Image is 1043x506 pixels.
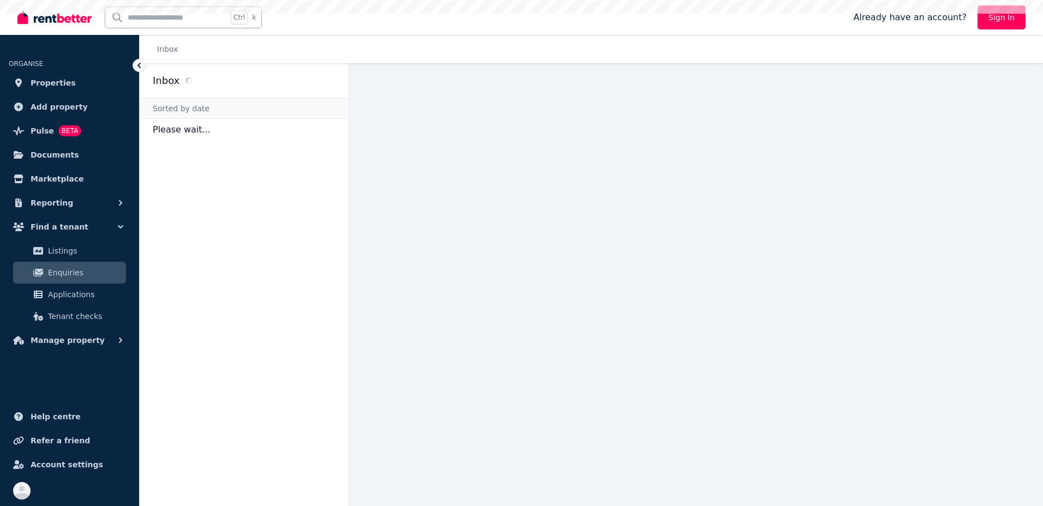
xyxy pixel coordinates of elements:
button: Manage property [9,329,130,351]
a: Listings [13,240,126,262]
a: Documents [9,144,130,166]
span: BETA [58,125,81,136]
a: Inbox [157,45,178,53]
span: Listings [48,244,122,257]
span: Ctrl [231,10,248,25]
span: Find a tenant [31,220,88,233]
span: Help centre [31,410,81,423]
button: Find a tenant [9,216,130,238]
a: Tenant checks [13,305,126,327]
a: Marketplace [9,168,130,190]
a: Account settings [9,454,130,475]
button: Reporting [9,192,130,214]
a: Properties [9,72,130,94]
div: Sorted by date [140,98,349,119]
nav: Breadcrumb [140,35,191,63]
span: Properties [31,76,76,89]
a: Enquiries [13,262,126,284]
a: Applications [13,284,126,305]
span: Add property [31,100,88,113]
a: Sign In [978,5,1026,29]
span: Already have an account? [853,11,967,24]
a: Refer a friend [9,430,130,451]
span: k [252,13,256,22]
a: Add property [9,96,130,118]
span: Marketplace [31,172,83,185]
span: Pulse [31,124,54,137]
span: Documents [31,148,79,161]
span: Manage property [31,334,105,347]
h2: Inbox [153,73,179,88]
a: PulseBETA [9,120,130,142]
span: Tenant checks [48,310,122,323]
img: RentBetter [17,9,92,26]
span: Applications [48,288,122,301]
span: ORGANISE [9,60,43,68]
span: Account settings [31,458,103,471]
p: Please wait... [140,119,349,141]
span: Reporting [31,196,73,209]
span: Refer a friend [31,434,90,447]
a: Help centre [9,406,130,427]
span: Enquiries [48,266,122,279]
